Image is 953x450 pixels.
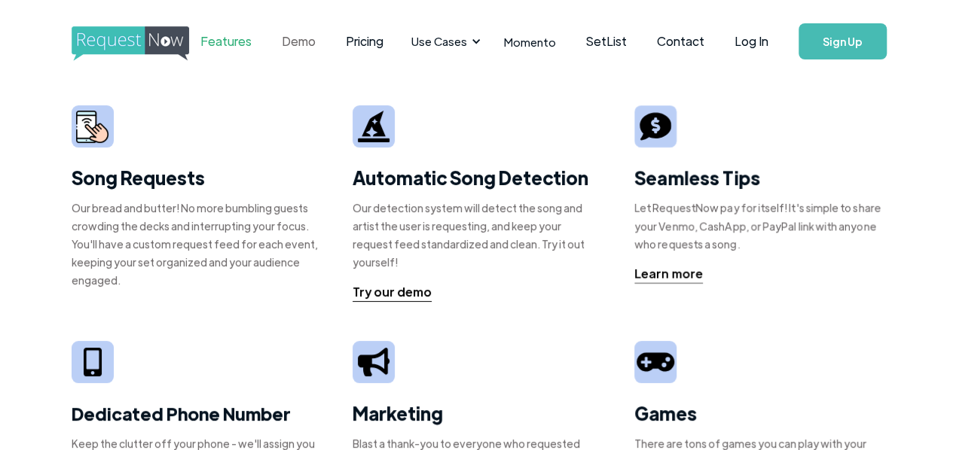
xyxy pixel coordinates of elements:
div: Use Cases [402,18,485,65]
div: Try our demo [353,283,432,301]
img: video game [637,347,674,377]
strong: Seamless Tips [634,166,760,189]
img: megaphone [358,348,389,376]
img: iphone [84,348,102,377]
a: Demo [267,18,331,65]
strong: Dedicated Phone Number [72,401,291,425]
div: Let RequestNow pay for itself! It's simple to share your Venmo, CashApp, or PayPal link with anyo... [634,199,881,253]
div: Learn more [634,265,703,283]
a: Sign Up [799,23,887,59]
img: requestnow logo [72,26,217,61]
strong: Automatic Song Detection [353,166,588,189]
div: Our bread and butter! No more bumbling guests crowding the decks and interrupting your focus. You... [72,199,319,289]
a: Momento [489,20,571,64]
img: wizard hat [358,111,389,142]
strong: Games [634,401,697,424]
strong: Marketing [353,401,443,424]
a: SetList [571,18,642,65]
img: tip sign [640,111,671,142]
a: Pricing [331,18,399,65]
a: Learn more [634,265,703,284]
strong: Song Requests [72,166,205,189]
a: Contact [642,18,719,65]
a: Features [185,18,267,65]
div: Our detection system will detect the song and artist the user is requesting, and keep your reques... [353,199,600,271]
img: smarphone [76,111,108,143]
a: Log In [719,15,783,68]
a: Try our demo [353,283,432,302]
a: home [72,26,148,56]
div: Use Cases [411,33,467,50]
